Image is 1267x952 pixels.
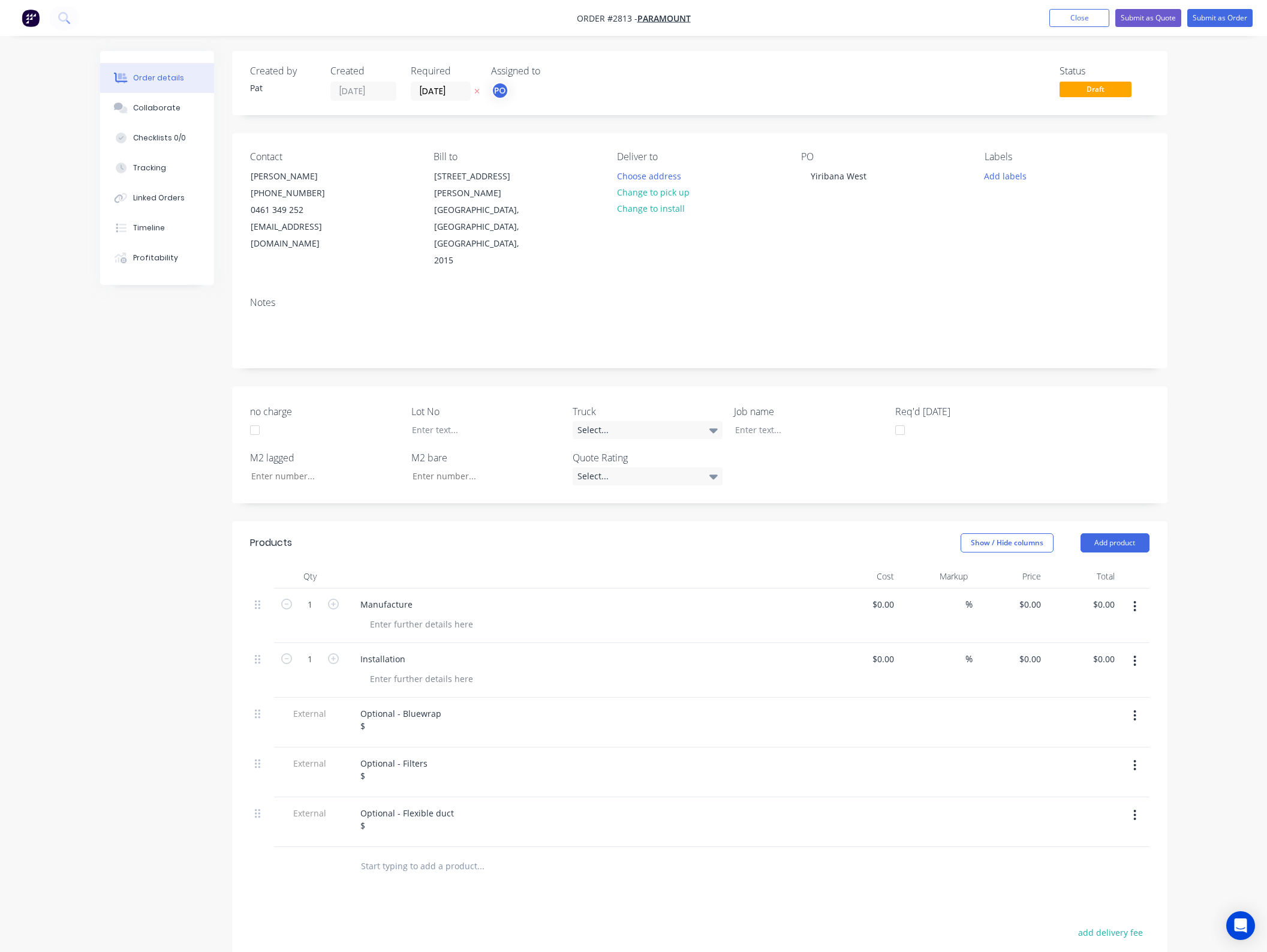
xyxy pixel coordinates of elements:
[573,421,723,439] div: Select...
[1049,9,1109,27] button: Close
[250,404,400,419] label: no charge
[1081,533,1149,552] button: Add product
[133,223,165,233] div: Timeline
[577,13,637,24] span: Order #2813 -
[1046,564,1119,588] div: Total
[279,807,341,819] span: External
[250,536,292,550] div: Products
[434,151,598,163] div: Bill to
[617,151,781,163] div: Deliver to
[965,652,973,666] span: %
[100,93,214,123] button: Collaborate
[491,82,509,100] button: PO
[279,757,341,770] span: External
[637,13,691,24] a: Paramount
[250,82,316,94] div: Pat
[250,65,316,77] div: Created by
[402,467,561,485] input: Enter number...
[978,167,1033,184] button: Add labels
[965,597,973,611] span: %
[250,451,400,465] label: M2 lagged
[826,564,899,588] div: Cost
[100,243,214,273] button: Profitability
[434,202,534,269] div: [GEOGRAPHIC_DATA], [GEOGRAPHIC_DATA], [GEOGRAPHIC_DATA], 2015
[1187,9,1253,27] button: Submit as Order
[411,404,561,419] label: Lot No
[279,707,341,720] span: External
[610,167,687,184] button: Choose address
[250,297,1149,308] div: Notes
[899,564,973,588] div: Markup
[100,123,214,153] button: Checklists 0/0
[973,564,1046,588] div: Price
[351,596,422,613] div: Manufacture
[241,467,399,485] input: Enter number...
[1060,65,1149,77] div: Status
[274,564,346,588] div: Qty
[133,73,184,83] div: Order details
[351,804,464,834] div: Optional - Flexible duct $
[610,200,691,217] button: Change to install
[251,185,350,202] div: [PHONE_NUMBER]
[133,133,186,143] div: Checklists 0/0
[100,213,214,243] button: Timeline
[100,63,214,93] button: Order details
[250,151,414,163] div: Contact
[351,705,451,735] div: Optional - Bluewrap $
[22,9,40,27] img: Factory
[1072,924,1149,941] button: add delivery fee
[1226,911,1255,940] div: Open Intercom Messenger
[801,167,876,185] div: Yiribana West
[1060,82,1131,97] span: Draft
[434,168,534,202] div: [STREET_ADDRESS][PERSON_NAME]
[133,163,166,173] div: Tracking
[251,168,350,185] div: [PERSON_NAME]
[734,404,884,419] label: Job name
[360,854,600,878] input: Start typing to add a product...
[133,103,180,113] div: Collaborate
[251,218,350,252] div: [EMAIL_ADDRESS][DOMAIN_NAME]
[610,184,696,200] button: Change to pick up
[351,650,415,668] div: Installation
[573,451,723,465] label: Quote Rating
[573,404,723,419] label: Truck
[411,65,477,77] div: Required
[240,167,360,253] div: [PERSON_NAME][PHONE_NUMBER]0461 349 252[EMAIL_ADDRESS][DOMAIN_NAME]
[801,151,965,163] div: PO
[330,65,396,77] div: Created
[1115,9,1181,27] button: Submit as Quote
[100,183,214,213] button: Linked Orders
[424,167,544,269] div: [STREET_ADDRESS][PERSON_NAME][GEOGRAPHIC_DATA], [GEOGRAPHIC_DATA], [GEOGRAPHIC_DATA], 2015
[133,193,185,203] div: Linked Orders
[133,253,178,263] div: Profitability
[961,533,1054,552] button: Show / Hide columns
[100,153,214,183] button: Tracking
[491,65,611,77] div: Assigned to
[985,151,1149,163] div: Labels
[411,451,561,465] label: M2 bare
[895,404,1045,419] label: Req'd [DATE]
[573,467,723,485] div: Select...
[351,755,437,785] div: Optional - Filters $
[251,202,350,218] div: 0461 349 252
